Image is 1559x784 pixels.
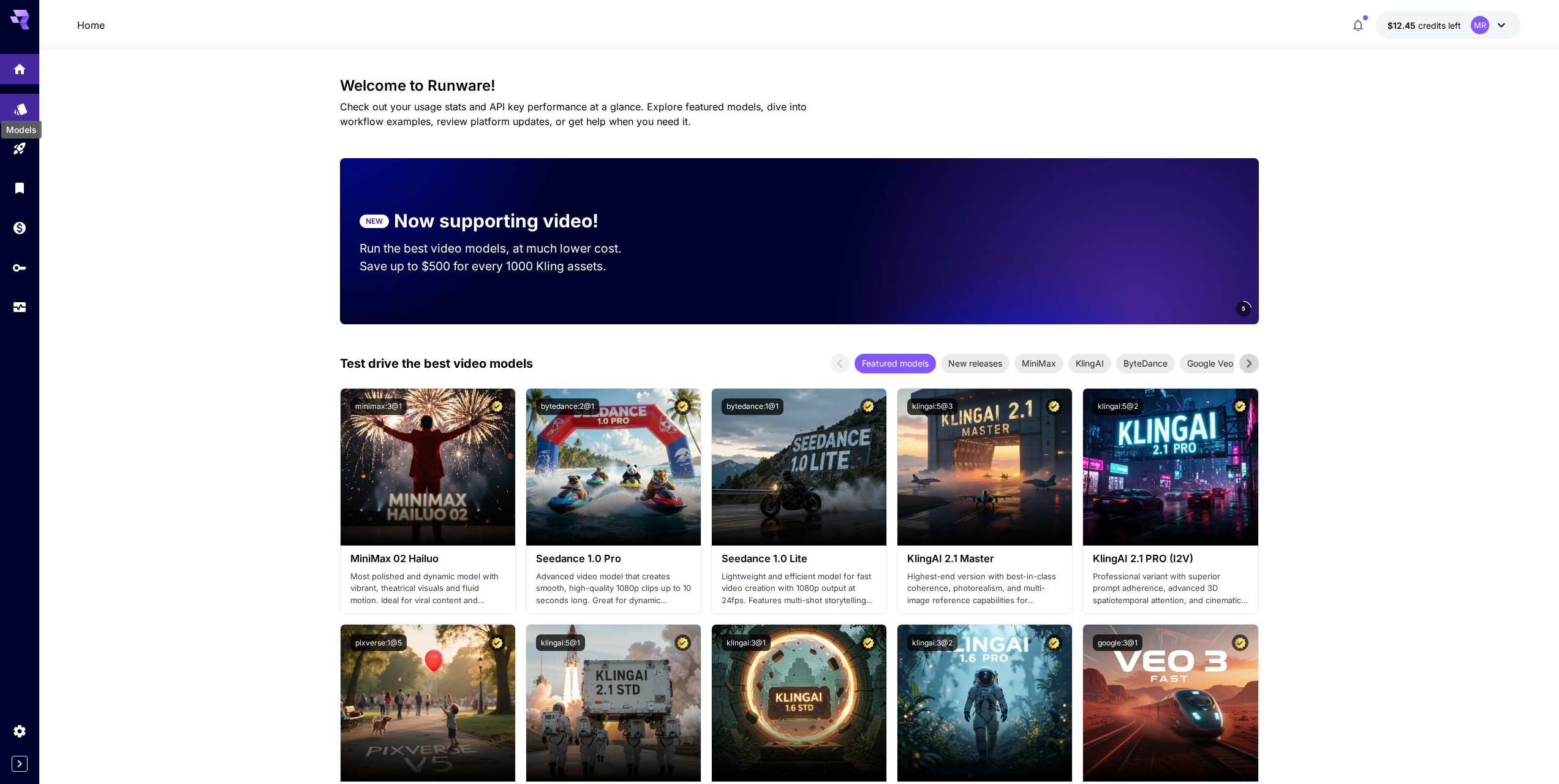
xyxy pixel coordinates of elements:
div: Models [1,121,42,139]
p: Test drive the best video models [340,354,533,373]
button: klingai:3@1 [722,634,771,651]
div: Home [12,58,27,73]
span: 5 [1242,304,1245,313]
button: Certified Model – Vetted for best performance and includes a commercial license. [674,398,691,415]
h3: Welcome to Runware! [340,77,1259,94]
div: ByteDance [1116,354,1175,373]
nav: breadcrumb [77,18,105,32]
img: alt [341,389,515,546]
div: Featured models [855,354,936,373]
div: New releases [941,354,1010,373]
div: MR [1471,16,1489,34]
div: MiniMax [1014,354,1063,373]
button: Certified Model – Vetted for best performance and includes a commercial license. [860,398,877,415]
div: Library [12,180,27,196]
button: Certified Model – Vetted for best performance and includes a commercial license. [1232,634,1248,651]
p: Most polished and dynamic model with vibrant, theatrical visuals and fluid motion. Ideal for vira... [350,571,505,607]
button: Certified Model – Vetted for best performance and includes a commercial license. [1046,634,1062,651]
span: Check out your usage stats and API key performance at a glance. Explore featured models, dive int... [340,101,807,127]
div: KlingAI [1068,354,1111,373]
button: klingai:5@3 [907,398,957,415]
p: Advanced video model that creates smooth, high-quality 1080p clips up to 10 seconds long. Great f... [536,571,691,607]
img: alt [897,625,1072,782]
span: $12.45 [1387,20,1418,31]
button: Certified Model – Vetted for best performance and includes a commercial license. [489,634,505,651]
button: Certified Model – Vetted for best performance and includes a commercial license. [489,398,505,415]
div: Playground [12,141,27,156]
p: Highest-end version with best-in-class coherence, photorealism, and multi-image reference capabil... [907,571,1062,607]
button: google:3@1 [1093,634,1142,651]
h3: KlingAI 2.1 Master [907,553,1062,565]
span: ByteDance [1116,357,1175,370]
div: Google Veo [1180,354,1240,373]
button: Certified Model – Vetted for best performance and includes a commercial license. [1046,398,1062,415]
div: Usage [12,300,27,315]
img: alt [1083,625,1258,782]
p: Run the best video models, at much lower cost. [360,240,645,257]
img: alt [526,625,701,782]
button: bytedance:2@1 [536,398,599,415]
button: bytedance:1@1 [722,398,783,415]
img: alt [1083,389,1258,546]
div: $12.45418 [1387,19,1461,32]
button: Expand sidebar [12,756,28,772]
span: MiniMax [1014,357,1063,370]
a: Home [77,18,105,32]
span: New releases [941,357,1010,370]
button: Certified Model – Vetted for best performance and includes a commercial license. [860,634,877,651]
img: alt [526,389,701,546]
button: minimax:3@1 [350,398,407,415]
button: pixverse:1@5 [350,634,407,651]
h3: MiniMax 02 Hailuo [350,553,505,565]
p: NEW [366,216,383,227]
h3: Seedance 1.0 Lite [722,553,877,565]
img: alt [712,389,886,546]
button: klingai:5@1 [536,634,585,651]
button: Certified Model – Vetted for best performance and includes a commercial license. [674,634,691,651]
div: Models [13,97,28,113]
span: credits left [1418,20,1461,31]
span: KlingAI [1068,357,1111,370]
div: API Keys [12,260,27,275]
h3: Seedance 1.0 Pro [536,553,691,565]
span: Featured models [855,357,936,370]
button: klingai:3@2 [907,634,957,651]
p: Save up to $500 for every 1000 Kling assets. [360,257,645,275]
button: Certified Model – Vetted for best performance and includes a commercial license. [1232,398,1248,415]
img: alt [897,389,1072,546]
p: Now supporting video! [394,207,598,235]
p: Professional variant with superior prompt adherence, advanced 3D spatiotemporal attention, and ci... [1093,571,1248,607]
button: klingai:5@2 [1093,398,1143,415]
div: Wallet [12,220,27,235]
p: Lightweight and efficient model for fast video creation with 1080p output at 24fps. Features mult... [722,571,877,607]
img: alt [341,625,515,782]
h3: KlingAI 2.1 PRO (I2V) [1093,553,1248,565]
img: alt [712,625,886,782]
span: Google Veo [1180,357,1240,370]
div: Settings [12,723,27,739]
button: $12.45418MR [1375,11,1521,39]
